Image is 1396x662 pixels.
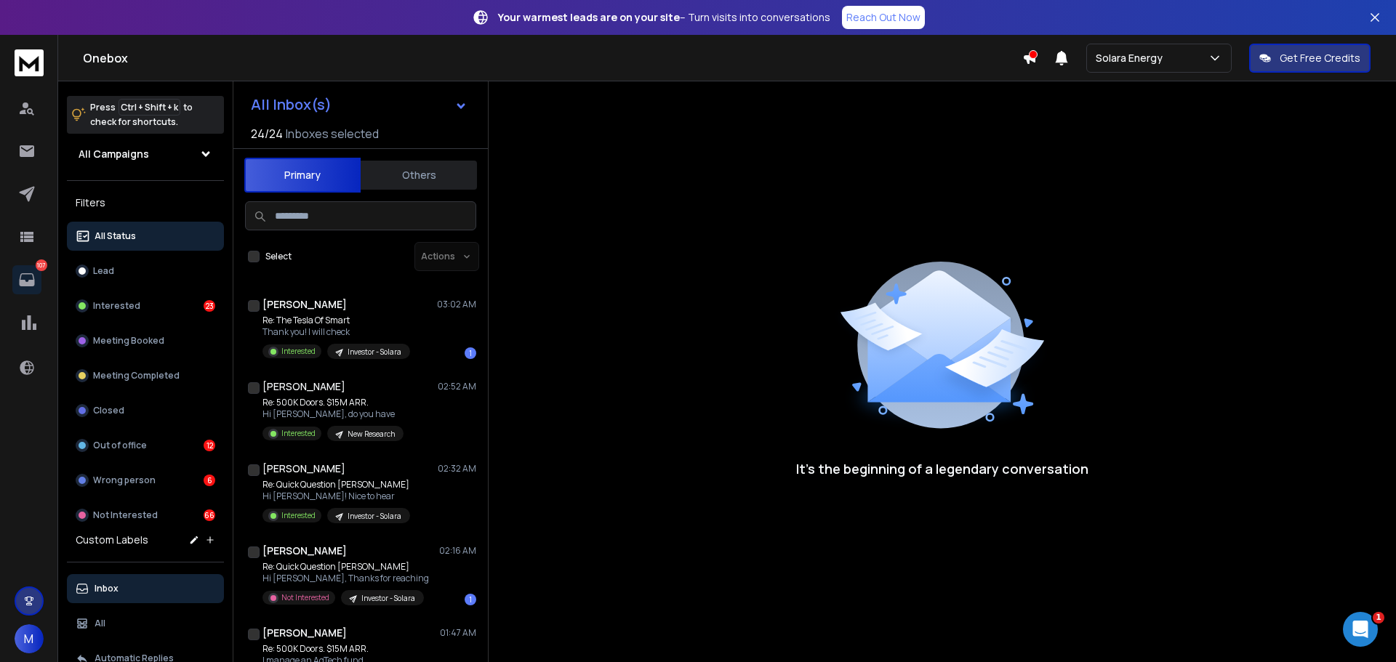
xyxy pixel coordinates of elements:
p: Investor - Solara [361,593,415,604]
a: Reach Out Now [842,6,925,29]
p: Hi [PERSON_NAME], Thanks for reaching [262,573,429,584]
h1: [PERSON_NAME] [262,626,347,640]
div: 6 [204,475,215,486]
p: Meeting Completed [93,370,180,382]
p: 02:52 AM [438,381,476,392]
strong: Your warmest leads are on your site [498,10,680,24]
button: Meeting Booked [67,326,224,355]
p: Press to check for shortcuts. [90,100,193,129]
button: All [67,609,224,638]
p: All [95,618,105,629]
div: 1 [465,347,476,359]
button: All Inbox(s) [239,90,479,119]
p: Not Interested [281,592,329,603]
h3: Filters [67,193,224,213]
p: – Turn visits into conversations [498,10,830,25]
button: Out of office12 [67,431,224,460]
p: Interested [93,300,140,312]
p: 02:32 AM [438,463,476,475]
button: All Status [67,222,224,251]
h3: Custom Labels [76,533,148,547]
p: Interested [281,510,316,521]
p: Re: 500K Doors. $15M ARR. [262,397,404,408]
a: 107 [12,265,41,294]
p: Solara Energy [1096,51,1168,65]
h1: [PERSON_NAME] [262,461,345,476]
button: Wrong person6 [67,466,224,495]
p: 03:02 AM [437,299,476,310]
h1: Onebox [83,49,1022,67]
button: Lead [67,257,224,286]
p: Inbox [95,583,119,594]
h1: [PERSON_NAME] [262,379,345,394]
button: Primary [244,158,361,193]
button: Inbox [67,574,224,603]
label: Select [265,251,292,262]
p: Hi [PERSON_NAME], do you have [262,408,404,420]
iframe: Intercom live chat [1343,612,1378,647]
p: Reach Out Now [846,10,920,25]
p: It’s the beginning of a legendary conversation [796,459,1088,479]
p: 107 [36,259,47,271]
p: Not Interested [93,509,158,521]
h1: [PERSON_NAME] [262,297,347,312]
p: Re: Quick Question [PERSON_NAME] [262,479,410,491]
p: Wrong person [93,475,156,486]
p: Meeting Booked [93,335,164,347]
div: 23 [204,300,215,312]
p: Re: 500K Doors. $15M ARR. [262,643,417,655]
button: All Campaigns [67,140,224,169]
button: M [15,624,44,653]
div: 66 [204,509,215,521]
p: All Status [95,230,136,242]
p: Closed [93,405,124,416]
p: Lead [93,265,114,277]
button: Interested23 [67,291,224,320]
span: 24 / 24 [251,125,283,142]
h1: All Inbox(s) [251,97,332,112]
p: New Research [348,429,395,440]
p: 01:47 AM [440,627,476,639]
p: Interested [281,346,316,357]
div: 12 [204,440,215,451]
p: Hi [PERSON_NAME]! Nice to hear [262,491,410,502]
button: Meeting Completed [67,361,224,390]
button: Not Interested66 [67,501,224,530]
p: Investor - Solara [348,347,401,358]
h3: Inboxes selected [286,125,379,142]
p: Re: Quick Question [PERSON_NAME] [262,561,429,573]
p: Out of office [93,440,147,451]
span: Ctrl + Shift + k [119,99,180,116]
p: Investor - Solara [348,511,401,522]
p: Re: The Tesla Of Smart [262,315,410,326]
img: logo [15,49,44,76]
h1: All Campaigns [79,147,149,161]
p: 02:16 AM [439,545,476,557]
button: Others [361,159,477,191]
h1: [PERSON_NAME] [262,544,347,558]
button: Closed [67,396,224,425]
button: Get Free Credits [1249,44,1371,73]
span: 1 [1373,612,1384,623]
p: Thank you! I will check [262,326,410,338]
p: Interested [281,428,316,439]
p: Get Free Credits [1280,51,1360,65]
div: 1 [465,594,476,605]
